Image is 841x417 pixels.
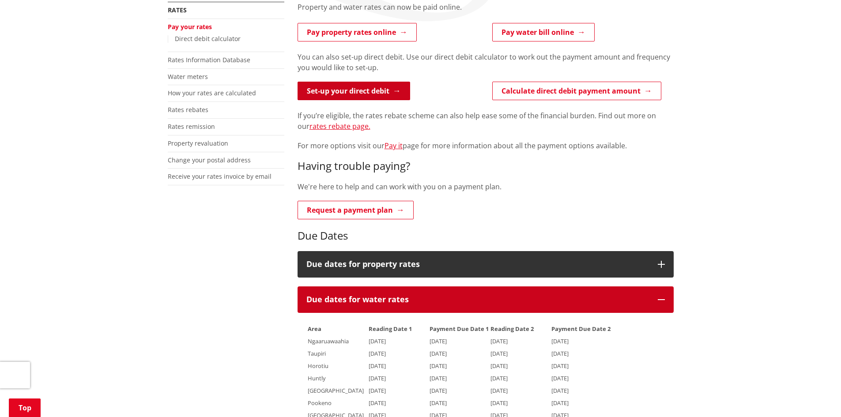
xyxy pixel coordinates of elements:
span: Horotiu [308,362,328,370]
a: Rates remission [168,122,215,131]
span: [DATE] [369,374,386,382]
a: Property revaluation [168,139,228,147]
span: [DATE] [551,399,569,407]
p: For more options visit our page for more information about all the payment options available. [298,140,674,151]
a: Rates rebates [168,105,208,114]
span: [DATE] [551,337,569,345]
span: [DATE] [430,362,447,370]
a: Pay property rates online [298,23,417,41]
span: [DATE] [369,349,386,357]
a: Receive your rates invoice by email [168,172,272,180]
p: You can also set-up direct debit. Use our direct debit calculator to work out the payment amount ... [298,52,674,73]
span: [DATE] [490,387,508,394]
strong: Reading Date 1 [369,325,412,333]
span: [DATE] [369,399,386,407]
a: rates rebate page. [309,121,370,131]
h3: Due Dates [298,229,674,242]
a: Rates [168,6,187,14]
span: [DATE] [490,399,508,407]
h3: Due dates for property rates [306,260,649,269]
iframe: Messenger Launcher [800,380,832,412]
span: [DATE] [490,349,508,357]
a: How your rates are calculated [168,89,256,97]
a: Calculate direct debit payment amount [492,82,661,100]
button: Due dates for water rates [298,286,674,313]
h3: Having trouble paying? [298,160,674,173]
a: Top [9,398,41,417]
a: Pay it [385,141,403,150]
a: Change your postal address [168,156,251,164]
p: If you’re eligible, the rates rebate scheme can also help ease some of the financial burden. Find... [298,110,674,131]
span: [DATE] [430,387,447,394]
button: Due dates for property rates [298,251,674,278]
span: Huntly [308,374,326,382]
span: [GEOGRAPHIC_DATA] [308,387,364,394]
span: [DATE] [369,362,386,370]
strong: Payment Due Date 2 [551,325,611,333]
a: Set-up your direct debit [298,82,410,100]
a: Direct debit calculator [175,34,241,43]
a: Request a payment plan [298,201,414,219]
span: Pookeno [308,399,332,407]
span: [DATE] [369,337,386,345]
a: Water meters [168,72,208,81]
span: [DATE] [430,349,447,357]
a: Pay water bill online [492,23,595,41]
span: [DATE] [490,374,508,382]
a: Pay your rates [168,23,212,31]
a: Rates Information Database [168,56,250,64]
strong: Area [308,325,321,333]
span: [DATE] [551,362,569,370]
h3: Due dates for water rates [306,295,649,304]
span: [DATE] [369,387,386,394]
strong: Reading Date 2 [490,325,534,333]
span: Ngaaruawaahia [308,337,349,345]
span: [DATE] [490,362,508,370]
span: [DATE] [430,374,447,382]
span: [DATE] [490,337,508,345]
strong: Payment Due Date 1 [430,325,489,333]
p: We're here to help and can work with you on a payment plan. [298,181,674,192]
div: Property and water rates can now be paid online. [298,2,674,23]
span: Taupiri [308,349,326,357]
span: [DATE] [551,387,569,394]
span: [DATE] [551,374,569,382]
span: [DATE] [551,349,569,357]
span: [DATE] [430,337,447,345]
span: [DATE] [430,399,447,407]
